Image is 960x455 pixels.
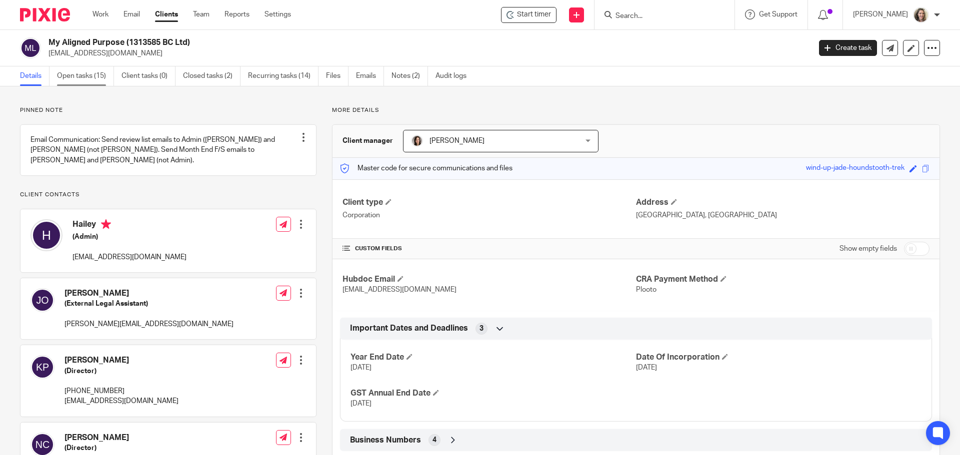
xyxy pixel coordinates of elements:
div: wind-up-jade-houndstooth-trek [806,163,904,174]
a: Recurring tasks (14) [248,66,318,86]
a: Client tasks (0) [121,66,175,86]
h4: [PERSON_NAME] [64,288,233,299]
a: Details [20,66,49,86]
h4: Year End Date [350,352,636,363]
span: Business Numbers [350,435,421,446]
a: Files [326,66,348,86]
img: IMG_7896.JPG [913,7,929,23]
input: Search [614,12,704,21]
label: Show empty fields [839,244,897,254]
img: svg%3E [30,219,62,251]
img: svg%3E [20,37,41,58]
span: Plooto [636,286,656,293]
p: Pinned note [20,106,316,114]
a: Clients [155,9,178,19]
p: [EMAIL_ADDRESS][DOMAIN_NAME] [48,48,804,58]
span: 3 [479,324,483,334]
span: Get Support [759,11,797,18]
span: [EMAIL_ADDRESS][DOMAIN_NAME] [342,286,456,293]
h5: (Director) [64,366,178,376]
p: [PERSON_NAME] [853,9,908,19]
img: svg%3E [30,288,54,312]
img: svg%3E [30,355,54,379]
p: [PERSON_NAME][EMAIL_ADDRESS][DOMAIN_NAME] [64,319,233,329]
a: Open tasks (15) [57,66,114,86]
p: Master code for secure communications and files [340,163,512,173]
div: My Aligned Purpose (1313585 BC Ltd) [501,7,556,23]
a: Closed tasks (2) [183,66,240,86]
h4: [PERSON_NAME] [64,355,178,366]
i: Primary [101,219,111,229]
h5: (Director) [64,443,233,453]
span: [DATE] [636,364,657,371]
span: [DATE] [350,400,371,407]
a: Team [193,9,209,19]
a: Work [92,9,108,19]
span: [PERSON_NAME] [429,137,484,144]
span: Start timer [517,9,551,20]
h4: Hailey [72,219,186,232]
a: Email [123,9,140,19]
h3: Client manager [342,136,393,146]
h4: CRA Payment Method [636,274,929,285]
h5: (Admin) [72,232,186,242]
span: Important Dates and Deadlines [350,323,468,334]
a: Create task [819,40,877,56]
p: [GEOGRAPHIC_DATA], [GEOGRAPHIC_DATA] [636,210,929,220]
h4: Address [636,197,929,208]
p: Corporation [342,210,636,220]
a: Emails [356,66,384,86]
h4: GST Annual End Date [350,388,636,399]
p: [PHONE_NUMBER] [64,386,178,396]
h2: My Aligned Purpose (1313585 BC Ltd) [48,37,653,48]
h4: CUSTOM FIELDS [342,245,636,253]
h4: Date Of Incorporation [636,352,921,363]
p: [EMAIL_ADDRESS][DOMAIN_NAME] [72,252,186,262]
img: Pixie [20,8,70,21]
a: Notes (2) [391,66,428,86]
a: Reports [224,9,249,19]
h4: [PERSON_NAME] [64,433,233,443]
p: Client contacts [20,191,316,199]
span: 4 [432,435,436,445]
a: Settings [264,9,291,19]
h4: Hubdoc Email [342,274,636,285]
span: [DATE] [350,364,371,371]
img: Danielle%20photo.jpg [411,135,423,147]
a: Audit logs [435,66,474,86]
p: More details [332,106,940,114]
h4: Client type [342,197,636,208]
h5: (External Legal Assistant) [64,299,233,309]
p: [EMAIL_ADDRESS][DOMAIN_NAME] [64,396,178,406]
